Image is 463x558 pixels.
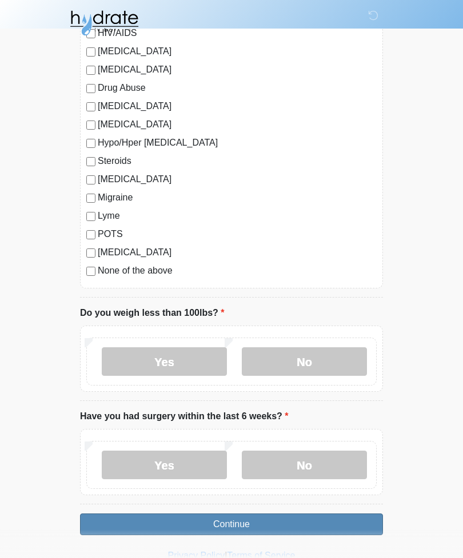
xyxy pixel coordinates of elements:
[86,102,95,111] input: [MEDICAL_DATA]
[86,139,95,148] input: Hypo/Hper [MEDICAL_DATA]
[86,47,95,57] input: [MEDICAL_DATA]
[98,209,377,223] label: Lyme
[86,175,95,184] input: [MEDICAL_DATA]
[86,66,95,75] input: [MEDICAL_DATA]
[80,513,383,535] button: Continue
[98,154,377,168] label: Steroids
[86,212,95,221] input: Lyme
[86,230,95,239] input: POTS
[98,81,377,95] label: Drug Abuse
[98,191,377,204] label: Migraine
[86,84,95,93] input: Drug Abuse
[102,451,227,479] label: Yes
[98,264,377,278] label: None of the above
[98,63,377,77] label: [MEDICAL_DATA]
[86,267,95,276] input: None of the above
[102,347,227,376] label: Yes
[242,347,367,376] label: No
[98,246,377,259] label: [MEDICAL_DATA]
[86,121,95,130] input: [MEDICAL_DATA]
[98,118,377,131] label: [MEDICAL_DATA]
[98,172,377,186] label: [MEDICAL_DATA]
[86,157,95,166] input: Steroids
[98,136,377,150] label: Hypo/Hper [MEDICAL_DATA]
[86,194,95,203] input: Migraine
[69,9,139,37] img: Hydrate IV Bar - Fort Collins Logo
[86,248,95,258] input: [MEDICAL_DATA]
[98,45,377,58] label: [MEDICAL_DATA]
[80,410,289,423] label: Have you had surgery within the last 6 weeks?
[98,99,377,113] label: [MEDICAL_DATA]
[80,306,225,320] label: Do you weigh less than 100lbs?
[242,451,367,479] label: No
[98,227,377,241] label: POTS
